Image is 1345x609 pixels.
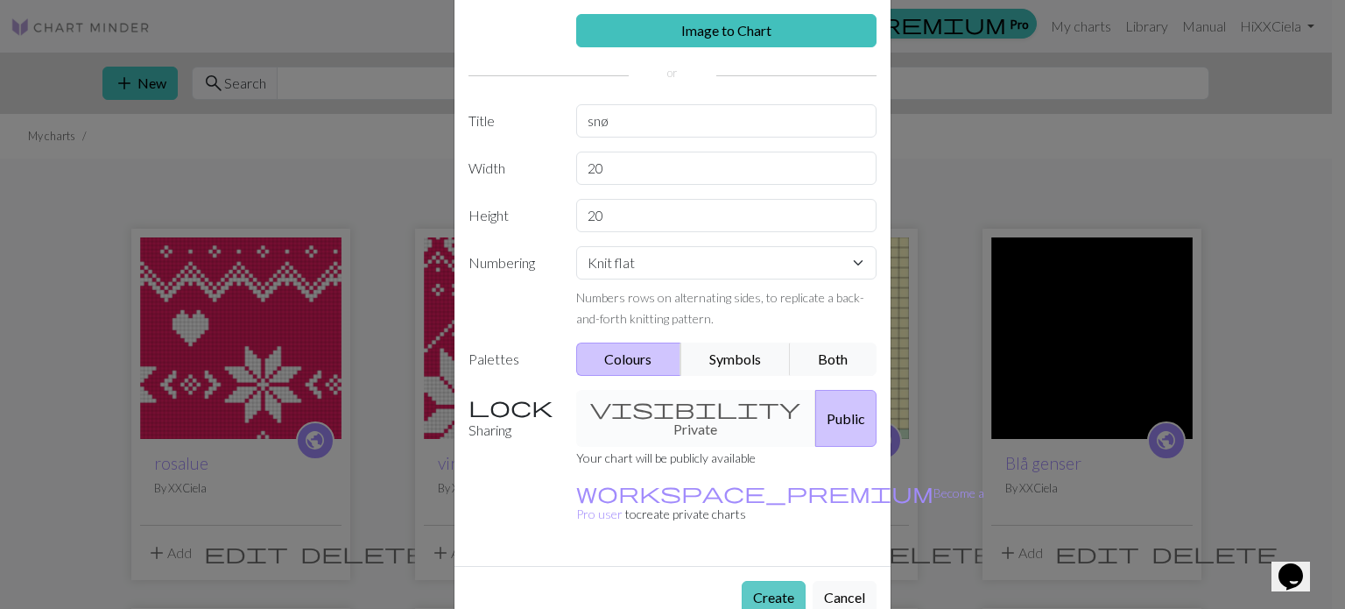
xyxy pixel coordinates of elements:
a: Image to Chart [576,14,877,47]
button: Colours [576,343,682,376]
small: Your chart will be publicly available [576,450,756,465]
button: Public [815,390,877,447]
button: Symbols [680,343,791,376]
iframe: chat widget [1271,539,1327,591]
small: Numbers rows on alternating sides, to replicate a back-and-forth knitting pattern. [576,290,864,326]
span: workspace_premium [576,480,933,505]
label: Height [458,199,566,232]
label: Numbering [458,246,566,329]
label: Palettes [458,343,566,376]
label: Title [458,104,566,138]
label: Width [458,152,566,185]
a: Become a Pro user [576,485,984,521]
small: to create private charts [576,485,984,521]
label: Sharing [458,390,566,447]
button: Both [790,343,877,376]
